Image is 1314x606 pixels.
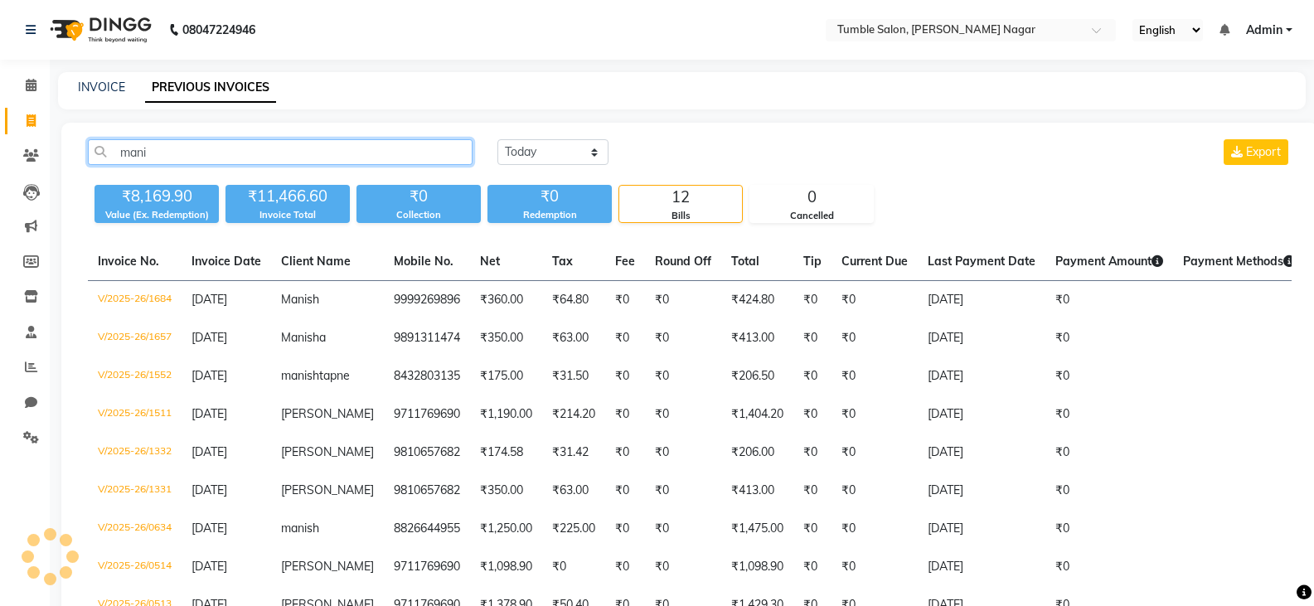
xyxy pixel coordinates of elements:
[394,254,453,269] span: Mobile No.
[384,510,470,548] td: 8826644955
[645,548,721,586] td: ₹0
[918,510,1045,548] td: [DATE]
[88,319,182,357] td: V/2025-26/1657
[605,548,645,586] td: ₹0
[470,319,542,357] td: ₹350.00
[542,472,605,510] td: ₹63.00
[793,357,832,395] td: ₹0
[832,510,918,548] td: ₹0
[88,357,182,395] td: V/2025-26/1552
[542,395,605,434] td: ₹214.20
[281,406,374,421] span: [PERSON_NAME]
[480,254,500,269] span: Net
[182,7,255,53] b: 08047224946
[1045,319,1173,357] td: ₹0
[470,548,542,586] td: ₹1,098.90
[384,395,470,434] td: 9711769690
[88,510,182,548] td: V/2025-26/0634
[542,510,605,548] td: ₹225.00
[793,548,832,586] td: ₹0
[803,254,822,269] span: Tip
[1045,395,1173,434] td: ₹0
[542,319,605,357] td: ₹63.00
[832,548,918,586] td: ₹0
[918,319,1045,357] td: [DATE]
[487,185,612,208] div: ₹0
[192,444,227,459] span: [DATE]
[542,357,605,395] td: ₹31.50
[487,208,612,222] div: Redemption
[281,521,319,536] span: manish
[1045,548,1173,586] td: ₹0
[832,395,918,434] td: ₹0
[832,319,918,357] td: ₹0
[750,209,873,223] div: Cancelled
[918,434,1045,472] td: [DATE]
[470,395,542,434] td: ₹1,190.00
[918,548,1045,586] td: [DATE]
[319,368,350,383] span: tapne
[1055,254,1163,269] span: Payment Amount
[192,330,227,345] span: [DATE]
[832,281,918,320] td: ₹0
[88,395,182,434] td: V/2025-26/1511
[1045,472,1173,510] td: ₹0
[1045,357,1173,395] td: ₹0
[721,548,793,586] td: ₹1,098.90
[281,444,374,459] span: [PERSON_NAME]
[731,254,759,269] span: Total
[88,281,182,320] td: V/2025-26/1684
[832,472,918,510] td: ₹0
[615,254,635,269] span: Fee
[832,357,918,395] td: ₹0
[192,254,261,269] span: Invoice Date
[281,482,374,497] span: [PERSON_NAME]
[552,254,573,269] span: Tax
[384,319,470,357] td: 9891311474
[605,510,645,548] td: ₹0
[88,472,182,510] td: V/2025-26/1331
[793,395,832,434] td: ₹0
[192,559,227,574] span: [DATE]
[619,186,742,209] div: 12
[470,281,542,320] td: ₹360.00
[721,434,793,472] td: ₹206.00
[645,357,721,395] td: ₹0
[470,510,542,548] td: ₹1,250.00
[645,510,721,548] td: ₹0
[78,80,125,95] a: INVOICE
[1045,434,1173,472] td: ₹0
[918,395,1045,434] td: [DATE]
[88,434,182,472] td: V/2025-26/1332
[192,521,227,536] span: [DATE]
[542,548,605,586] td: ₹0
[793,281,832,320] td: ₹0
[619,209,742,223] div: Bills
[605,319,645,357] td: ₹0
[1045,281,1173,320] td: ₹0
[281,292,319,307] span: Manish
[281,254,351,269] span: Client Name
[356,185,481,208] div: ₹0
[384,472,470,510] td: 9810657682
[918,281,1045,320] td: [DATE]
[384,281,470,320] td: 9999269896
[918,472,1045,510] td: [DATE]
[42,7,156,53] img: logo
[1045,510,1173,548] td: ₹0
[793,510,832,548] td: ₹0
[192,482,227,497] span: [DATE]
[88,548,182,586] td: V/2025-26/0514
[192,292,227,307] span: [DATE]
[470,434,542,472] td: ₹174.58
[721,357,793,395] td: ₹206.50
[793,472,832,510] td: ₹0
[1183,254,1295,269] span: Payment Methods
[793,434,832,472] td: ₹0
[645,281,721,320] td: ₹0
[605,395,645,434] td: ₹0
[281,330,326,345] span: Manisha
[98,254,159,269] span: Invoice No.
[721,319,793,357] td: ₹413.00
[645,472,721,510] td: ₹0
